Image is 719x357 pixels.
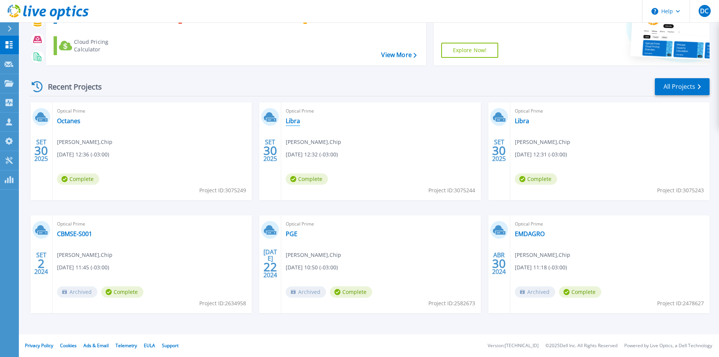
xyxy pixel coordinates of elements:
span: Complete [286,173,328,185]
a: Cloud Pricing Calculator [54,36,138,55]
div: SET 2025 [34,137,48,164]
span: [PERSON_NAME] , Chip [515,251,570,259]
span: [PERSON_NAME] , Chip [286,138,341,146]
span: [DATE] 12:31 (-03:00) [515,150,567,159]
span: 30 [492,260,506,267]
div: [DATE] 2024 [263,250,277,277]
span: Project ID: 3075243 [657,186,704,195]
span: 2 [38,260,45,267]
span: Optical Prime [286,220,476,228]
a: CBMSE-S001 [57,230,92,238]
span: [DATE] 12:36 (-03:00) [57,150,109,159]
a: Explore Now! [441,43,499,58]
a: Octanes [57,117,80,125]
span: [PERSON_NAME] , Chip [57,251,112,259]
span: Optical Prime [515,220,705,228]
span: [PERSON_NAME] , Chip [57,138,112,146]
div: ABR 2024 [492,250,506,277]
a: Telemetry [115,342,137,349]
span: Complete [101,286,143,298]
a: PGE [286,230,297,238]
span: [DATE] 10:50 (-03:00) [286,263,338,272]
span: Complete [57,173,99,185]
div: SET 2025 [492,137,506,164]
span: Project ID: 2478627 [657,299,704,308]
span: [DATE] 12:32 (-03:00) [286,150,338,159]
span: Project ID: 3075249 [199,186,246,195]
span: Archived [57,286,97,298]
div: Recent Projects [29,77,112,96]
a: Libra [286,117,300,125]
li: © 2025 Dell Inc. All Rights Reserved [545,343,617,348]
span: 30 [34,147,48,154]
a: Ads & Email [83,342,109,349]
li: Version: [TECHNICAL_ID] [488,343,539,348]
a: EULA [144,342,155,349]
span: Complete [330,286,372,298]
span: Project ID: 2582673 [428,299,475,308]
span: 30 [492,147,506,154]
span: Project ID: 2634958 [199,299,246,308]
span: Optical Prime [286,107,476,115]
a: EMDAGRO [515,230,545,238]
span: 30 [263,147,277,154]
span: [DATE] 11:45 (-03:00) [57,263,109,272]
span: Archived [515,286,555,298]
span: DC [700,8,708,14]
span: 22 [263,264,277,270]
a: Support [162,342,179,349]
span: [PERSON_NAME] , Chip [286,251,341,259]
div: SET 2024 [34,250,48,277]
span: Archived [286,286,326,298]
span: [PERSON_NAME] , Chip [515,138,570,146]
span: Project ID: 3075244 [428,186,475,195]
span: Optical Prime [515,107,705,115]
span: Complete [515,173,557,185]
a: All Projects [655,78,710,95]
span: Optical Prime [57,220,247,228]
div: Cloud Pricing Calculator [74,38,134,53]
a: Cookies [60,342,77,349]
span: Optical Prime [57,107,247,115]
a: View More [381,51,416,59]
div: SET 2025 [263,137,277,164]
a: Libra [515,117,529,125]
span: [DATE] 11:18 (-03:00) [515,263,567,272]
li: Powered by Live Optics, a Dell Technology [624,343,712,348]
span: Complete [559,286,601,298]
a: Privacy Policy [25,342,53,349]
